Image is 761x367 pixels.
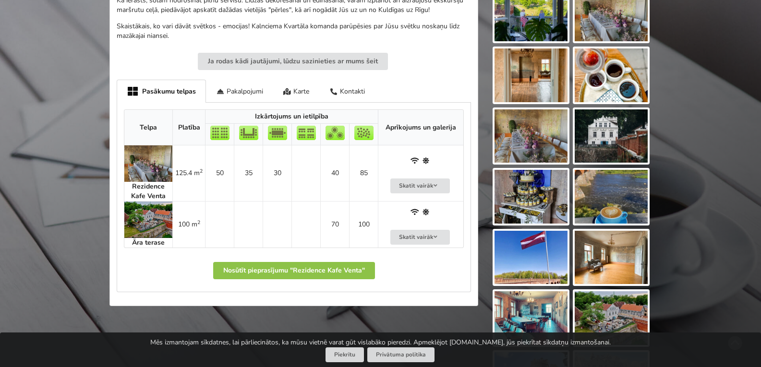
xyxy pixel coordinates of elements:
td: 85 [349,145,378,201]
img: Rezidence Kafe Venta | Kuldīga | Pasākumu vieta - galerijas bilde [495,109,568,163]
td: 30 [263,145,291,201]
th: Izkārtojums un ietilpība [205,110,378,124]
img: Rezidence Kafe Venta | Kuldīga | Pasākumu vieta - galerijas bilde [495,48,568,102]
strong: Āra terase [132,238,165,247]
sup: 2 [197,219,200,226]
p: Skaistākais, ko vari dāvāt svētkos - emocijas! Kalnciema Kvartāla komanda parūpēsies par Jūsu svē... [117,22,471,41]
span: WiFi [411,208,420,217]
span: WiFi [411,156,420,166]
img: Teātris [210,126,230,140]
div: Pasākumu telpas [117,80,206,103]
sup: 2 [200,167,203,175]
img: Rezidence Kafe Venta | Kuldīga | Pasākumu vieta - galerijas bilde [495,291,568,345]
button: Piekrītu [326,347,364,362]
strong: Rezidence Kafe Venta [131,182,166,201]
img: Rezidence Kafe Venta | Kuldīga | Pasākumu vieta - galerijas bilde [495,231,568,284]
th: Aprīkojums un galerija [378,110,463,145]
img: U-Veids [239,126,258,140]
td: 100 m [172,201,205,248]
span: Dabiskais apgaismojums [422,156,432,166]
div: Pakalpojumi [206,80,273,102]
td: 125.4 m [172,145,205,201]
img: Klase [297,126,316,140]
img: Rezidence Kafe Venta | Kuldīga | Pasākumu vieta - galerijas bilde [575,291,648,345]
a: Privātuma politika [367,347,435,362]
th: Platība [172,110,205,145]
td: 40 [320,145,349,201]
img: Rezidence Kafe Venta | Kuldīga | Pasākumu vieta - galerijas bilde [575,231,648,284]
span: Dabiskais apgaismojums [422,208,432,217]
button: Skatīt vairāk [390,230,450,245]
img: Sapulce [268,126,287,140]
img: Rezidence Kafe Venta | Kuldīga | Pasākumu vieta - galerijas bilde [575,109,648,163]
button: Nosūtīt pieprasījumu "Rezidence Kafe Venta" [213,262,375,279]
img: Rezidence Kafe Venta | Kuldīga | Pasākumu vieta - galerijas bilde [495,170,568,224]
img: Pasākumu telpas | Kuldīga | Rezidence Kafe Venta | bilde [124,201,172,238]
img: Pieņemšana [354,126,374,140]
td: 50 [205,145,234,201]
button: Ja rodas kādi jautājumi, lūdzu sazinieties ar mums šeit [198,53,388,70]
img: Rezidence Kafe Venta | Kuldīga | Pasākumu vieta - galerijas bilde [575,170,648,224]
div: Kontakti [319,80,375,102]
td: 70 [320,201,349,248]
td: 35 [234,145,263,201]
img: Bankets [326,126,345,140]
td: 100 [349,201,378,248]
th: Telpa [124,110,172,145]
button: Skatīt vairāk [390,178,450,193]
img: Rezidence Kafe Venta | Kuldīga | Pasākumu vieta - galerijas bilde [575,48,648,102]
div: Karte [273,80,320,102]
img: Pasākumu telpas | Kuldīga | Rezidence Kafe Venta | bilde [124,145,172,182]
